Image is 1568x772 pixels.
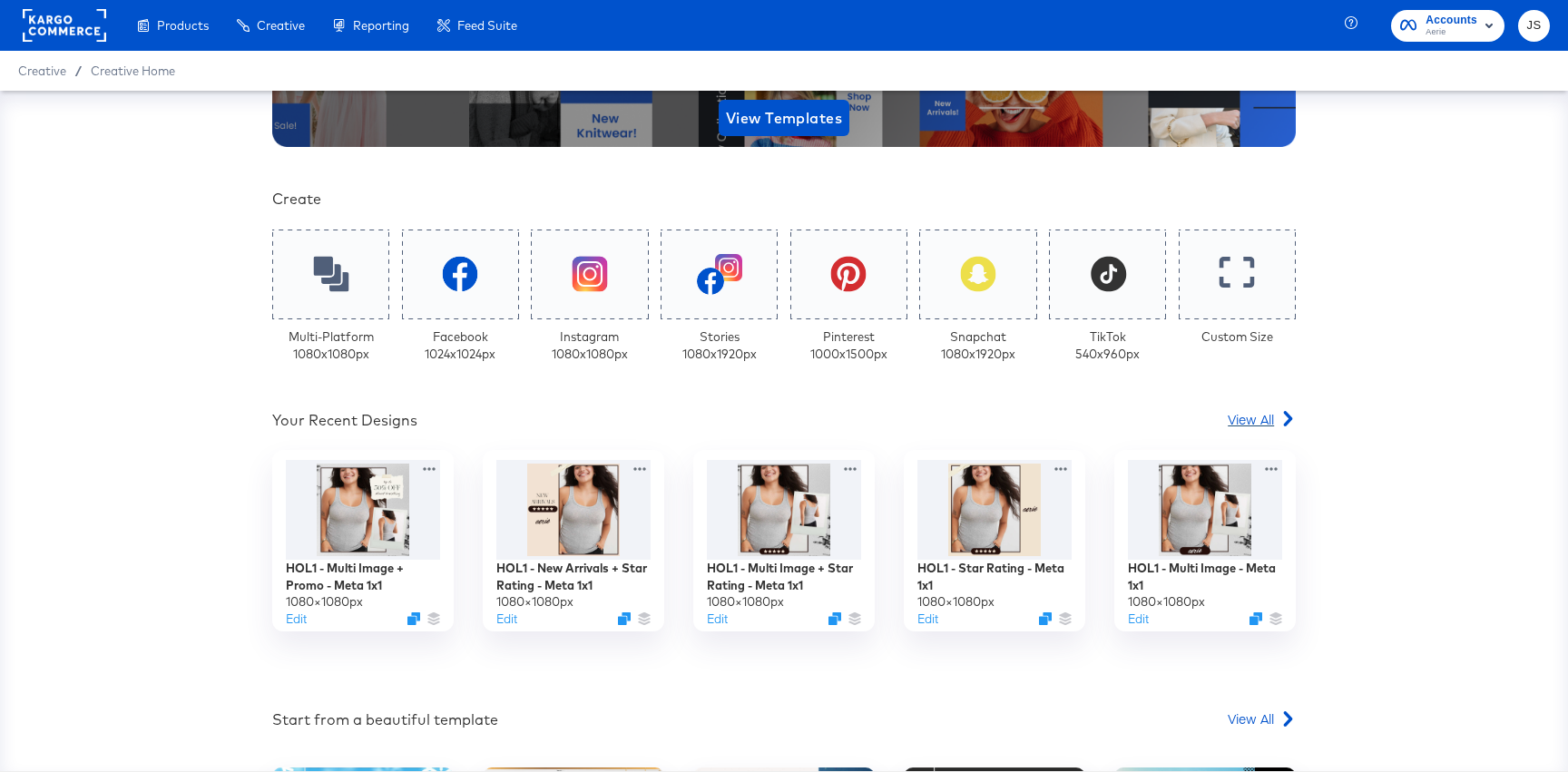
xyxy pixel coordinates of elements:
button: Edit [1128,611,1149,628]
button: Edit [917,611,938,628]
a: View All [1228,709,1296,736]
svg: Duplicate [407,612,420,625]
div: HOL1 - Star Rating - Meta 1x11080×1080pxEditDuplicate [904,450,1085,631]
span: Creative [18,64,66,78]
div: HOL1 - New Arrivals + Star Rating - Meta 1x1 [496,560,651,593]
span: JS [1525,15,1543,36]
button: View Templates [719,100,849,136]
div: HOL1 - Multi Image + Promo - Meta 1x1 [286,560,440,593]
span: / [66,64,91,78]
span: Reporting [353,18,409,33]
button: Edit [496,611,517,628]
span: Products [157,18,209,33]
div: HOL1 - Star Rating - Meta 1x1 [917,560,1072,593]
div: Multi-Platform 1080 x 1080 px [289,328,374,362]
div: HOL1 - Multi Image + Promo - Meta 1x11080×1080pxEditDuplicate [272,450,454,631]
svg: Duplicate [828,612,841,625]
div: Pinterest 1000 x 1500 px [810,328,887,362]
div: Facebook 1024 x 1024 px [425,328,495,362]
div: HOL1 - Multi Image + Star Rating - Meta 1x11080×1080pxEditDuplicate [693,450,875,631]
div: HOL1 - New Arrivals + Star Rating - Meta 1x11080×1080pxEditDuplicate [483,450,664,631]
button: Edit [286,611,307,628]
span: Aerie [1426,25,1477,40]
div: 1080 × 1080 px [286,593,363,611]
a: Creative Home [91,64,175,78]
div: 1080 × 1080 px [496,593,573,611]
svg: Duplicate [1039,612,1052,625]
a: View All [1228,410,1296,436]
span: Feed Suite [457,18,517,33]
div: HOL1 - Multi Image - Meta 1x11080×1080pxEditDuplicate [1114,450,1296,631]
div: Your Recent Designs [272,410,417,431]
div: Create [272,189,1296,210]
div: HOL1 - Multi Image - Meta 1x1 [1128,560,1282,593]
span: Creative [257,18,305,33]
svg: Duplicate [1249,612,1262,625]
svg: Duplicate [618,612,631,625]
span: View Templates [726,105,842,131]
div: Instagram 1080 x 1080 px [552,328,628,362]
div: 1080 × 1080 px [707,593,784,611]
div: Start from a beautiful template [272,709,498,730]
div: 1080 × 1080 px [917,593,995,611]
span: View All [1228,410,1274,428]
div: 1080 × 1080 px [1128,593,1205,611]
button: JS [1518,10,1550,42]
button: AccountsAerie [1391,10,1504,42]
button: Edit [707,611,728,628]
div: Stories 1080 x 1920 px [682,328,757,362]
div: Snapchat 1080 x 1920 px [941,328,1015,362]
span: View All [1228,709,1274,728]
span: Accounts [1426,11,1477,30]
div: TikTok 540 x 960 px [1075,328,1140,362]
div: HOL1 - Multi Image + Star Rating - Meta 1x1 [707,560,861,593]
div: Custom Size [1201,328,1273,346]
